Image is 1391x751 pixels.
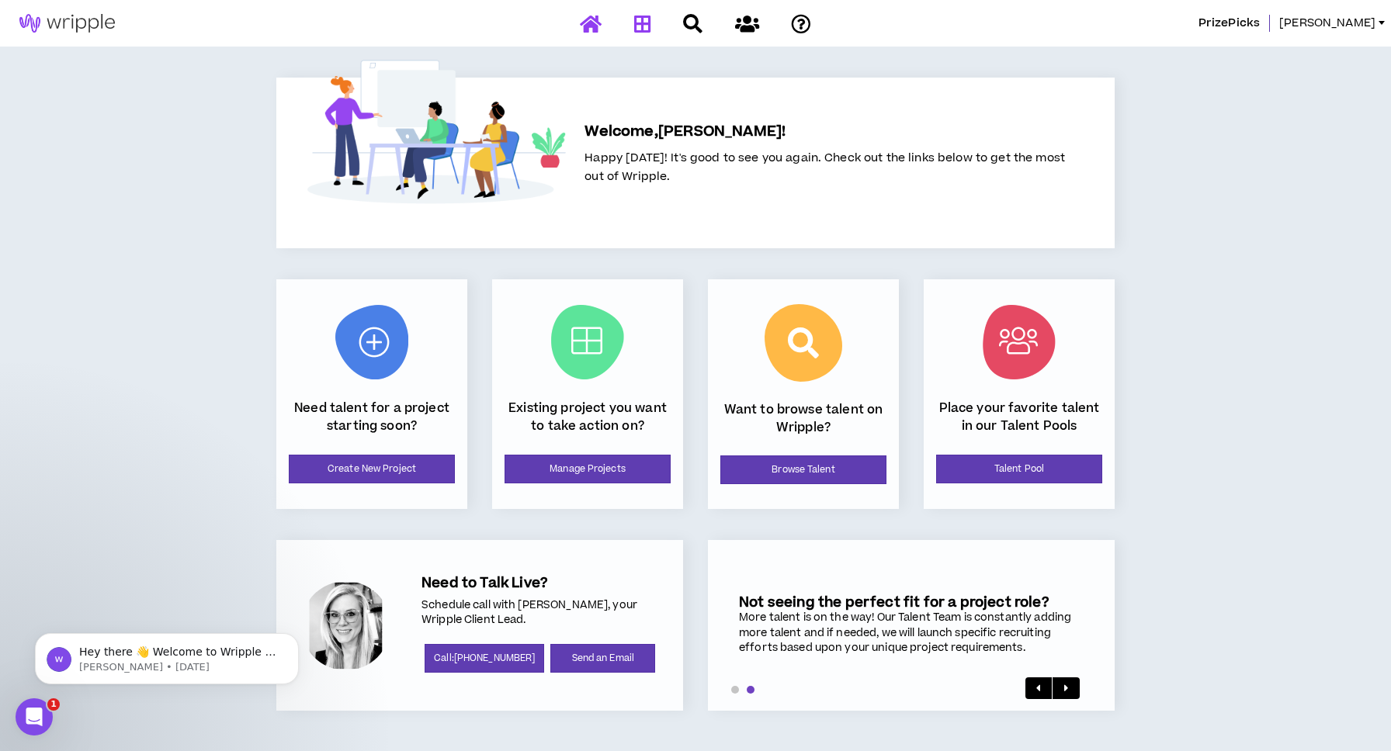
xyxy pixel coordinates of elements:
a: Create New Project [289,455,455,483]
a: Talent Pool [936,455,1102,483]
h5: Need to Talk Live? [421,575,658,591]
a: Browse Talent [720,455,886,484]
a: Send an Email [550,644,655,673]
img: New Project [335,305,408,379]
div: Amanda P. [301,581,390,670]
img: Talent Pool [983,305,1056,379]
span: 1 [47,698,60,711]
iframe: Intercom live chat [16,698,53,735]
span: PrizePicks [1198,15,1260,32]
div: More talent is on the way! Our Talent Team is constantly adding more talent and if needed, we wil... [739,611,1084,656]
h5: Welcome, [PERSON_NAME] ! [584,121,1065,143]
h5: Not seeing the perfect fit for a project role? [739,594,1084,611]
p: Want to browse talent on Wripple? [720,401,886,436]
a: Call:[PHONE_NUMBER] [425,644,544,673]
a: Manage Projects [505,455,671,483]
p: Place your favorite talent in our Talent Pools [936,400,1102,434]
iframe: Intercom notifications message [12,600,322,709]
p: Schedule call with [PERSON_NAME], your Wripple Client Lead. [421,598,658,628]
img: Current Projects [551,305,624,379]
p: Existing project you want to take action on? [505,400,671,434]
span: [PERSON_NAME] [1279,15,1375,32]
p: Need talent for a project starting soon? [289,400,455,434]
span: Happy [DATE]! It's good to see you again. Check out the links below to get the most out of Wripple. [584,150,1065,185]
